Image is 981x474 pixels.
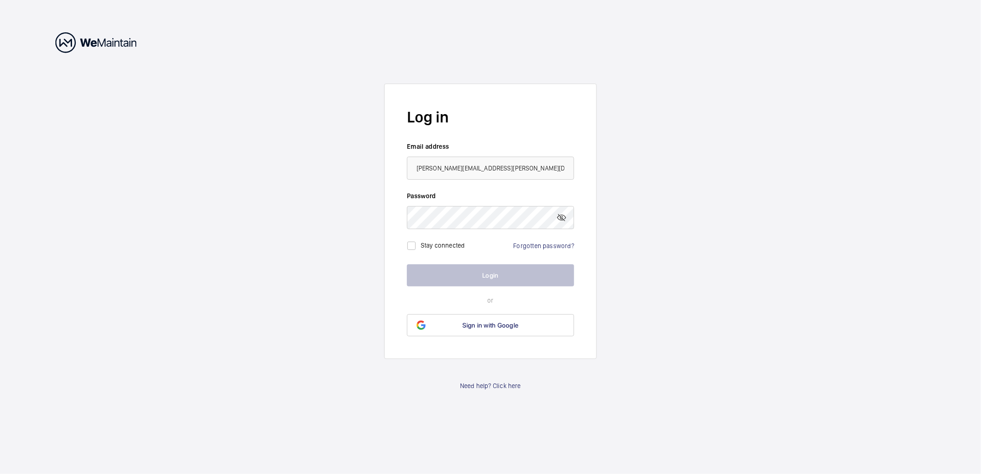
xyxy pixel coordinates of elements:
[514,242,574,249] a: Forgotten password?
[407,157,574,180] input: Your email address
[407,264,574,286] button: Login
[407,142,574,151] label: Email address
[463,322,519,329] span: Sign in with Google
[421,242,465,249] label: Stay connected
[407,106,574,128] h2: Log in
[460,381,521,390] a: Need help? Click here
[407,191,574,201] label: Password
[407,296,574,305] p: or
